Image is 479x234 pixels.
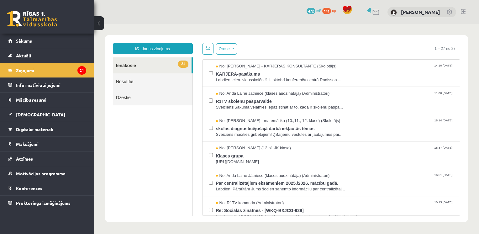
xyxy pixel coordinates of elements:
span: 21 [84,36,94,44]
span: Proktoringa izmēģinājums [16,200,71,206]
span: 14:10 [DATE] [339,39,360,44]
span: 141 [322,8,331,14]
a: Dzēstie [19,65,98,81]
a: Sākums [8,34,86,48]
span: Motivācijas programma [16,171,66,176]
a: 472 mP [307,8,321,13]
span: Sveiciens!Sākumā vēlamies iepazīstināt ar to, kāda ir skolēnu pašpā... [122,80,360,86]
a: Ziņojumi21 [8,63,86,77]
a: Maksājumi [8,137,86,151]
span: Sveiciens mācīties gribētājiem! :)Saņemu vēstules ar jautājumus par... [122,108,360,114]
span: [DEMOGRAPHIC_DATA] [16,112,65,117]
button: Opcijas [122,19,143,30]
a: Aktuāli [8,48,86,63]
span: Atzīmes [16,156,33,162]
a: No: [PERSON_NAME] - matemātika (10.,11., 12. klase) (Skolotājs) 18:14 [DATE] skolas diagnosticējo... [122,94,360,113]
span: Re: Sociālās zinātnes - [WKQ-BXJCG-929] [122,182,360,189]
span: Labdien, cien. vidusskolēni!11. oktobrī konferenču centrā Radisson ... [122,53,360,59]
a: No: R1TV komanda (Administratori) 10:13 [DATE] Re: Sociālās zinātnes - [WKQ-BXJCG-929] Labdien, [... [122,176,360,195]
a: [PERSON_NAME] [401,9,440,15]
span: skolas diagnosticējošajā darbā iekļautās tēmas [122,100,360,108]
span: No: Anda Laine Jātniece (klases audzinātāja) (Administratori) [122,66,236,72]
span: No: Anda Laine Jātniece (klases audzinātāja) (Administratori) [122,149,236,155]
span: No: [PERSON_NAME] (12.b1 JK klase) [122,121,197,127]
a: Nosūtītie [19,49,98,65]
a: Konferences [8,181,86,195]
span: 11:00 [DATE] [339,66,360,71]
span: R1TV skolēnu pašpārvalde [122,72,360,80]
img: Krišs Auniņš [391,9,397,16]
a: Motivācijas programma [8,166,86,181]
a: No: Anda Laine Jātniece (klases audzinātāja) (Administratori) 16:51 [DATE] Par centralizētajiem e... [122,149,360,168]
a: 141 xp [322,8,339,13]
span: KARJERA-pasākums [122,45,360,53]
span: Digitālie materiāli [16,126,53,132]
span: No: R1TV komanda (Administratori) [122,176,190,182]
a: Atzīmes [8,152,86,166]
span: [URL][DOMAIN_NAME] [122,135,360,141]
span: Labdien! Pārsūtām Jums šodien saņemto informāciju par centralizētaj... [122,162,360,168]
span: Labdien, [PERSON_NAME],paldies par ziņu! Ieskaite pagarināta! Atgādinām, ka... [122,189,360,195]
span: Aktuāli [16,53,31,58]
a: Rīgas 1. Tālmācības vidusskola [7,11,57,27]
legend: Ziņojumi [16,63,86,77]
span: 10:13 [DATE] [339,176,360,181]
span: Klases grupa [122,127,360,135]
legend: Maksājumi [16,137,86,151]
a: No: Anda Laine Jātniece (klases audzinātāja) (Administratori) 11:00 [DATE] R1TV skolēnu pašpārval... [122,66,360,86]
span: xp [332,8,336,13]
span: 1 – 27 no 27 [336,19,366,30]
span: Konferences [16,185,42,191]
a: No: [PERSON_NAME] - KARJERAS KONSULTANTE (Skolotājs) 14:10 [DATE] KARJERA-pasākums Labdien, cien.... [122,39,360,59]
span: Mācību resursi [16,97,46,103]
span: Par centralizētajiem eksāmeniem 2025./2026. mācību gadā. [122,154,360,162]
span: 16:51 [DATE] [339,149,360,153]
a: Digitālie materiāli [8,122,86,136]
a: 21Ienākošie [19,33,97,49]
span: No: [PERSON_NAME] - KARJERAS KONSULTANTE (Skolotājs) [122,39,243,45]
span: 472 [307,8,315,14]
span: No: [PERSON_NAME] - matemātika (10.,11., 12. klase) (Skolotājs) [122,94,246,100]
span: 18:14 [DATE] [339,94,360,98]
legend: Informatīvie ziņojumi [16,78,86,92]
a: [DEMOGRAPHIC_DATA] [8,107,86,122]
a: Mācību resursi [8,93,86,107]
a: Jauns ziņojums [19,19,99,30]
span: mP [316,8,321,13]
span: 18:37 [DATE] [339,121,360,126]
span: Sākums [16,38,32,44]
a: Proktoringa izmēģinājums [8,196,86,210]
i: 21 [77,66,86,75]
a: Informatīvie ziņojumi [8,78,86,92]
a: No: [PERSON_NAME] (12.b1 JK klase) 18:37 [DATE] Klases grupa [URL][DOMAIN_NAME] [122,121,360,141]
